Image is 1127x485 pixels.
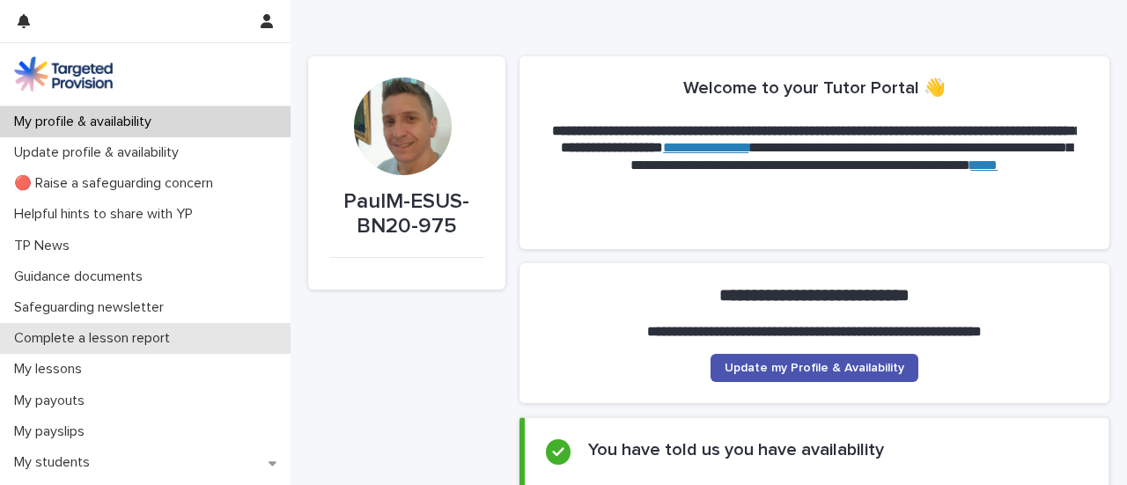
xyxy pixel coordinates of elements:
[7,361,96,378] p: My lessons
[7,423,99,440] p: My payslips
[7,144,193,161] p: Update profile & availability
[329,189,484,240] p: PaulM-ESUS-BN20-975
[14,56,113,92] img: M5nRWzHhSzIhMunXDL62
[7,330,184,347] p: Complete a lesson report
[711,354,918,382] a: Update my Profile & Availability
[683,77,946,99] h2: Welcome to your Tutor Portal 👋
[7,268,157,285] p: Guidance documents
[7,114,166,130] p: My profile & availability
[7,393,99,409] p: My payouts
[7,454,104,471] p: My students
[7,299,178,316] p: Safeguarding newsletter
[7,206,207,223] p: Helpful hints to share with YP
[725,362,904,374] span: Update my Profile & Availability
[7,238,84,254] p: TP News
[7,175,227,192] p: 🔴 Raise a safeguarding concern
[588,439,884,460] h2: You have told us you have availability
